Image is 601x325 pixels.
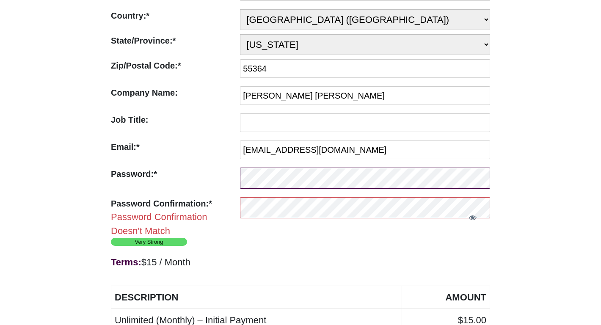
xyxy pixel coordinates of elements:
th: Description [111,286,402,309]
label: Email:* [111,140,236,153]
label: Job Title: [111,113,236,126]
label: Password Confirmation:* [111,197,236,210]
th: Amount [402,286,490,309]
button: Show password [455,197,490,238]
span: Very Strong [111,238,187,246]
strong: Terms: [111,257,141,267]
span: Password Confirmation Doesn't Match [111,212,207,236]
label: Country:* [111,9,236,22]
label: Zip/Postal Code:* [111,59,236,72]
label: Company Name: [111,86,236,99]
label: Password:* [111,168,236,180]
label: State/Province:* [111,34,236,47]
div: $15 / Month [111,254,490,270]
